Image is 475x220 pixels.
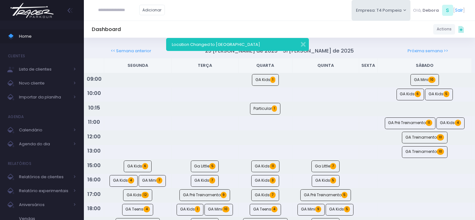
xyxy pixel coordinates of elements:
[378,58,472,73] th: Sábado
[142,163,148,169] span: 6
[204,204,233,216] a: GA Mini10
[426,120,432,126] span: 11
[87,191,101,198] strong: 17:00
[385,117,436,129] a: GA Pré Treinamento11
[402,132,447,143] a: GA Treinamento10
[433,24,455,35] a: Actions
[19,79,70,87] span: Novo cliente
[312,175,340,187] a: GA Kids5
[410,74,439,86] a: GA Mini10
[109,175,138,187] a: GA Kids4
[123,189,152,201] a: GA Kids12
[251,175,279,187] a: GA Kids3
[87,205,101,212] strong: 18:00
[19,32,76,41] span: Home
[8,50,25,62] h4: Clientes
[402,146,447,158] a: GA Treinamento10
[111,48,151,54] a: << Semana anterior
[252,74,279,86] a: GA Kids1
[195,206,200,212] span: 1
[87,162,101,169] strong: 15:00
[344,206,350,212] span: 5
[437,148,444,155] span: 10
[443,91,449,97] span: 5
[87,147,101,154] strong: 13:00
[19,126,70,134] span: Calendário
[209,163,215,169] span: 5
[87,75,102,83] strong: 09:00
[88,118,100,126] strong: 11:00
[330,177,336,184] span: 5
[297,204,325,216] a: GA Mini9
[8,157,31,170] h4: Relatórios
[408,48,448,54] a: Próxima semana >>
[422,7,439,14] span: Debora
[8,110,24,123] h4: Agenda
[359,58,378,73] th: Sexta
[315,206,321,212] span: 9
[250,204,281,216] a: GA Teens4
[87,176,101,183] strong: 16:00
[122,204,153,216] a: GA Teens4
[92,26,121,33] h5: Dashboard
[270,163,276,169] span: 11
[19,93,70,101] span: Importar da planilha
[156,177,162,184] span: 7
[191,160,219,172] a: Ga Little5
[104,58,171,73] th: Segunda
[311,160,340,172] a: Ga Little7
[330,163,336,169] span: 7
[19,65,70,73] span: Lista de clientes
[87,90,101,97] strong: 10:00
[171,58,238,73] th: Terça
[270,192,276,198] span: 7
[19,173,70,181] span: Relatórios de clientes
[428,77,435,83] span: 10
[222,206,229,212] span: 10
[410,3,467,17] div: [ ]
[326,204,353,216] a: GA Kids5
[209,177,215,184] span: 7
[271,206,278,212] span: 4
[270,177,276,184] span: 3
[221,192,227,198] span: 9
[251,189,279,201] a: GA Kids7
[172,41,260,47] span: Location Changed to [GEOGRAPHIC_DATA]
[139,175,166,187] a: GA Mini7
[251,160,279,172] a: GA Kids11
[341,192,347,198] span: 5
[442,5,453,16] span: S
[191,175,219,187] a: GA Kids7
[415,91,421,97] span: 6
[436,117,465,129] a: GA Kids4
[250,103,280,115] a: Particular1
[455,120,461,126] span: 4
[88,104,100,111] strong: 10:15
[124,160,152,172] a: GA Kids6
[425,89,453,100] a: GA Kids5
[238,58,292,73] th: Quarta
[413,7,422,14] span: Olá,
[19,187,70,195] span: Relatório experimentais
[397,89,424,100] a: GA Kids6
[455,7,463,14] a: Sair
[272,105,277,112] span: 1
[179,189,230,201] a: GA Pré Treinamento9
[292,58,359,73] th: Quinta
[143,206,150,212] span: 4
[437,134,444,141] span: 10
[19,201,70,209] span: Aniversários
[128,177,134,184] span: 4
[270,77,275,83] span: 1
[87,133,101,140] strong: 12:00
[205,48,354,54] h5: 25 [PERSON_NAME] de 2025 - 31 [PERSON_NAME] de 2025
[177,204,203,216] a: GA Kids1
[19,140,70,148] span: Agenda do dia
[139,5,165,15] a: Adicionar
[300,189,351,201] a: GA Pré Treinamento5
[141,192,149,198] span: 12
